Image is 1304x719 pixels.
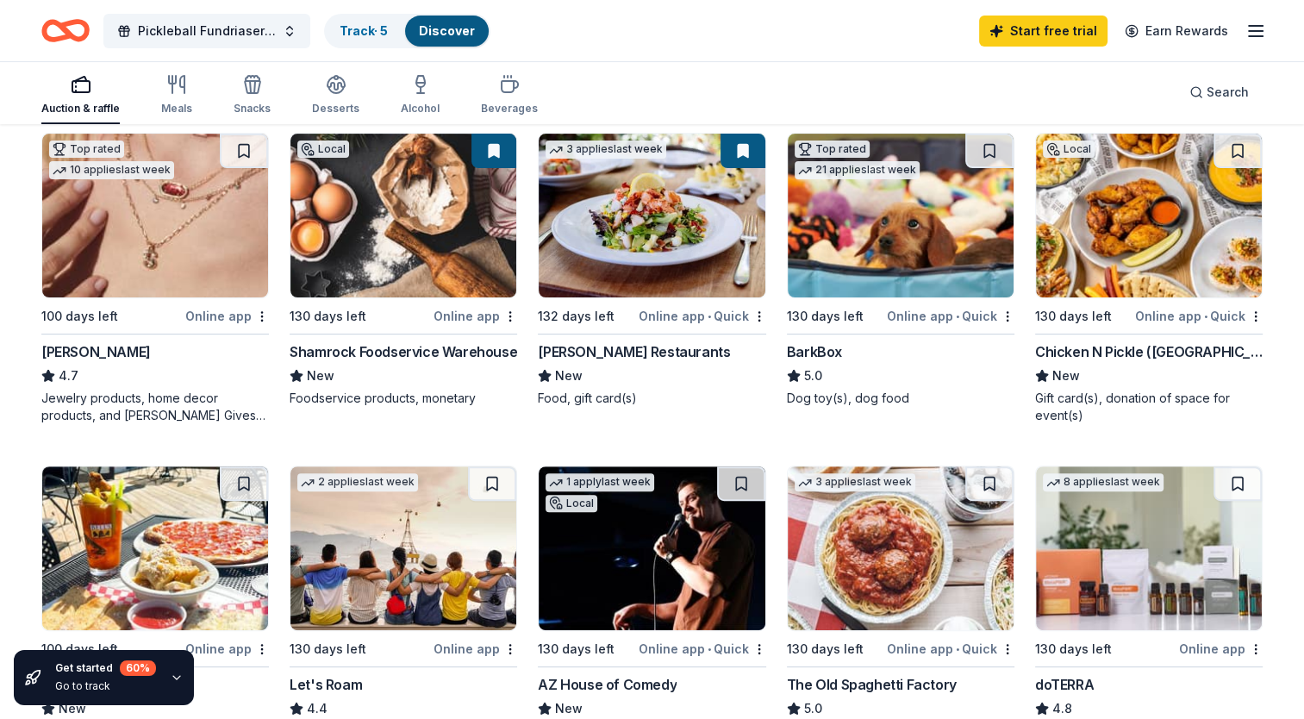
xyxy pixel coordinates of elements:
img: Image for The Old Spaghetti Factory [788,466,1014,630]
div: 130 days left [290,306,366,327]
div: 2 applies last week [297,473,418,491]
div: Food, gift card(s) [538,390,765,407]
div: Shamrock Foodservice Warehouse [290,341,517,362]
div: Beverages [481,102,538,116]
div: 60 % [120,660,156,676]
div: 8 applies last week [1043,473,1164,491]
div: Online app Quick [639,305,766,327]
img: Image for Chicken N Pickle (Glendale) [1036,134,1262,297]
a: Home [41,10,90,51]
span: • [708,642,711,656]
div: Auction & raffle [41,102,120,116]
div: [PERSON_NAME] Restaurants [538,341,730,362]
a: Earn Rewards [1114,16,1238,47]
div: Top rated [795,141,870,158]
button: Meals [161,67,192,124]
div: Online app Quick [887,305,1014,327]
img: Image for Slices Pizzeria [42,466,268,630]
span: New [555,698,583,719]
div: Dog toy(s), dog food [787,390,1014,407]
div: Alcohol [401,102,440,116]
button: Pickleball Fundriaser Raffle Ticket Form [103,14,310,48]
span: 5.0 [804,366,822,386]
a: Track· 5 [340,23,388,38]
a: Image for Chicken N Pickle (Glendale)Local130 days leftOnline app•QuickChicken N Pickle ([GEOGRAP... [1035,133,1263,424]
div: Online app [434,638,517,660]
div: doTERRA [1035,674,1094,695]
div: Foodservice products, monetary [290,390,517,407]
span: 5.0 [804,698,822,719]
a: Image for Kendra ScottTop rated10 applieslast week100 days leftOnline app[PERSON_NAME]4.7Jewelry ... [41,133,269,424]
a: Image for Shamrock Foodservice WarehouseLocal130 days leftOnline appShamrock Foodservice Warehous... [290,133,517,407]
div: Online app [185,305,269,327]
img: Image for BarkBox [788,134,1014,297]
div: [PERSON_NAME] [41,341,151,362]
div: Online app Quick [887,638,1014,660]
div: Top rated [49,141,124,158]
div: Online app [1179,638,1263,660]
a: Discover [419,23,475,38]
div: 130 days left [290,639,366,660]
span: • [708,309,711,323]
div: Online app Quick [1135,305,1263,327]
img: Image for Shamrock Foodservice Warehouse [290,134,516,297]
span: • [956,642,959,656]
div: Get started [55,660,156,676]
div: Go to track [55,679,156,693]
div: Local [1043,141,1095,158]
div: Gift card(s), donation of space for event(s) [1035,390,1263,424]
div: 10 applies last week [49,161,174,179]
span: Search [1207,82,1249,103]
button: Snacks [234,67,271,124]
a: Image for Cameron Mitchell Restaurants3 applieslast week132 days leftOnline app•Quick[PERSON_NAME... [538,133,765,407]
div: 1 apply last week [546,473,654,491]
a: Start free trial [979,16,1107,47]
div: 130 days left [787,306,864,327]
span: Pickleball Fundriaser Raffle Ticket Form [138,21,276,41]
div: Local [546,495,597,512]
div: Jewelry products, home decor products, and [PERSON_NAME] Gives Back event in-store or online (or ... [41,390,269,424]
img: Image for Let's Roam [290,466,516,630]
button: Track· 5Discover [324,14,490,48]
div: AZ House of Comedy [538,674,677,695]
span: • [1204,309,1207,323]
div: 132 days left [538,306,615,327]
div: Snacks [234,102,271,116]
img: Image for AZ House of Comedy [539,466,764,630]
div: 130 days left [787,639,864,660]
div: 21 applies last week [795,161,920,179]
div: 3 applies last week [546,141,666,159]
button: Beverages [481,67,538,124]
div: BarkBox [787,341,842,362]
button: Alcohol [401,67,440,124]
span: 4.4 [307,698,328,719]
div: 130 days left [1035,306,1112,327]
div: Local [297,141,349,158]
div: 3 applies last week [795,473,915,491]
span: New [1052,366,1080,386]
img: Image for Cameron Mitchell Restaurants [539,134,764,297]
div: 100 days left [41,306,118,327]
div: Online app Quick [639,638,766,660]
img: Image for Kendra Scott [42,134,268,297]
button: Search [1176,75,1263,109]
div: Meals [161,102,192,116]
span: • [956,309,959,323]
button: Auction & raffle [41,67,120,124]
div: Let's Roam [290,674,362,695]
div: 130 days left [1035,639,1112,660]
span: 4.7 [59,366,78,386]
span: 4.8 [1052,698,1072,719]
div: Online app [434,305,517,327]
span: New [555,366,583,386]
button: Desserts [312,67,359,124]
a: Image for BarkBoxTop rated21 applieslast week130 days leftOnline app•QuickBarkBox5.0Dog toy(s), d... [787,133,1014,407]
div: Chicken N Pickle ([GEOGRAPHIC_DATA]) [1035,341,1263,362]
div: 130 days left [538,639,615,660]
div: The Old Spaghetti Factory [787,674,957,695]
div: Desserts [312,102,359,116]
img: Image for doTERRA [1036,466,1262,630]
span: New [307,366,334,386]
